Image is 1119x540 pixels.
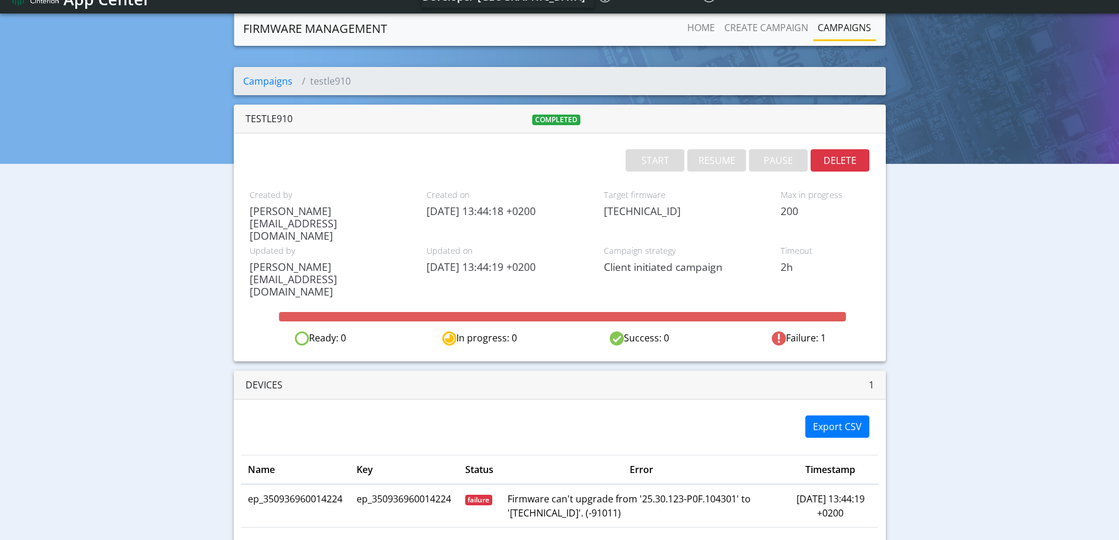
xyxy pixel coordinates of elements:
th: Timestamp [782,455,878,485]
span: [TECHNICAL_ID] [604,205,764,217]
img: ready.svg [295,331,309,346]
a: Campaigns [813,16,876,39]
div: Success: 0 [560,331,719,346]
span: [DATE] 13:44:18 +0200 [426,205,586,217]
th: Status [458,455,500,485]
div: In progress: 0 [400,331,559,346]
td: ep_350936960014224 [241,484,350,528]
a: Firmware management [243,17,387,41]
span: 2h [781,261,869,273]
img: fail.svg [772,331,786,346]
span: Created by [250,189,409,202]
span: Client initiated campaign [604,261,764,273]
td: ep_350936960014224 [350,484,458,528]
a: Create campaign [720,16,813,39]
span: [DATE] 13:44:19 +0200 [426,261,586,273]
th: Name [241,455,350,485]
div: Ready: 0 [241,331,400,346]
button: DELETE [811,149,869,172]
a: Home [683,16,720,39]
td: [DATE] 13:44:19 +0200 [782,484,878,528]
td: Firmware can't upgrade from '25.30.123-P0F.104301' to '[TECHNICAL_ID]'. (-91011) [500,484,782,528]
th: Error [500,455,782,485]
span: Campaign strategy [604,244,764,257]
div: testle910 [246,112,453,126]
div: Devices [246,378,560,392]
div: 1 [560,378,874,392]
span: Timeout [781,244,869,257]
img: in-progress.svg [442,331,456,346]
span: Updated on [426,244,586,257]
img: success.svg [610,331,624,346]
button: Export CSV [805,415,869,438]
nav: breadcrumb [234,67,886,95]
li: testle910 [293,74,351,88]
span: Created on [426,189,586,202]
span: Updated by [250,244,409,257]
span: completed [532,115,580,125]
span: [PERSON_NAME][EMAIL_ADDRESS][DOMAIN_NAME] [250,205,409,242]
span: 200 [781,205,869,217]
span: Max in progress [781,189,869,202]
div: Failure: 1 [719,331,878,346]
th: Key [350,455,458,485]
span: Target firmware [604,189,764,202]
a: Campaigns [243,75,293,88]
span: failure [465,495,493,505]
span: [PERSON_NAME][EMAIL_ADDRESS][DOMAIN_NAME] [250,261,409,298]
